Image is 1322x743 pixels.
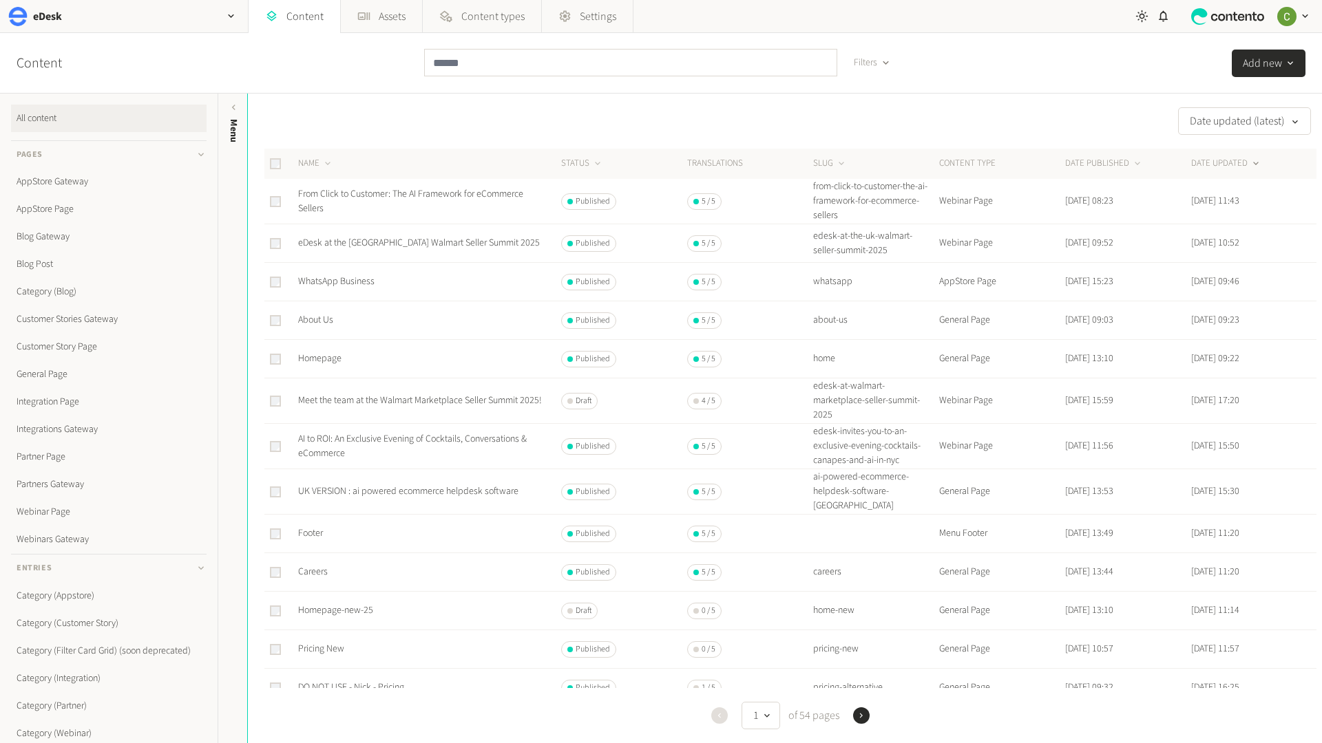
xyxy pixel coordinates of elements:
td: AppStore Page [938,263,1064,301]
span: 5 / 5 [702,486,715,498]
time: [DATE] 11:56 [1065,439,1113,453]
td: edesk-at-walmart-marketplace-seller-summit-2025 [812,378,938,424]
time: [DATE] 15:23 [1065,274,1113,288]
a: Customer Stories Gateway [11,305,207,333]
a: All content [11,105,207,132]
td: from-click-to-customer-the-ai-framework-for-ecommerce-sellers [812,179,938,224]
a: DO NOT USE - Nick - Pricing [298,680,404,694]
a: eDesk at the [GEOGRAPHIC_DATA] Walmart Seller Summit 2025 [298,236,540,250]
span: Published [576,440,610,453]
img: Chloe Ryan [1277,7,1297,26]
a: Category (Appstore) [11,582,207,610]
td: about-us [812,301,938,340]
td: Webinar Page [938,179,1064,224]
a: WhatsApp Business [298,274,375,288]
button: 1 [742,702,780,729]
td: Webinar Page [938,424,1064,469]
a: Category (Blog) [11,278,207,305]
button: Add new [1232,50,1305,77]
a: Partners Gateway [11,471,207,498]
time: [DATE] 09:23 [1191,313,1239,327]
time: [DATE] 10:52 [1191,236,1239,250]
button: SLUG [813,157,847,171]
time: [DATE] 09:46 [1191,274,1239,288]
td: whatsapp [812,263,938,301]
td: pricing-new [812,630,938,669]
a: Customer Story Page [11,333,207,360]
span: 5 / 5 [702,528,715,540]
span: 5 / 5 [702,566,715,579]
span: 4 / 5 [702,395,715,407]
td: home-new [812,592,938,630]
time: [DATE] 10:57 [1065,642,1113,656]
time: [DATE] 11:20 [1191,565,1239,579]
td: edesk-at-the-uk-walmart-seller-summit-2025 [812,224,938,263]
a: UK VERSION : ai powered ecommerce helpdesk software [298,484,518,498]
time: [DATE] 11:43 [1191,194,1239,208]
td: General Page [938,301,1064,340]
span: Entries [17,562,52,574]
a: Category (Partner) [11,692,207,720]
span: Published [576,528,610,540]
td: General Page [938,469,1064,515]
a: Category (Integration) [11,665,207,692]
a: AI to ROI: An Exclusive Evening of Cocktails, Conversations & eCommerce [298,432,527,460]
span: Draft [576,395,591,407]
button: Filters [843,49,901,76]
a: Webinar Page [11,498,207,526]
time: [DATE] 17:20 [1191,394,1239,407]
time: [DATE] 13:53 [1065,484,1113,498]
span: 5 / 5 [702,195,715,208]
span: of 54 pages [786,707,839,724]
td: ai-powered-ecommerce-helpdesk-software-[GEOGRAPHIC_DATA] [812,469,938,515]
td: pricing-alternative [812,669,938,707]
time: [DATE] 11:57 [1191,642,1239,656]
span: Published [576,353,610,365]
span: 5 / 5 [702,440,715,453]
button: Date updated (latest) [1178,107,1311,135]
span: Published [576,486,610,498]
a: Homepage [298,352,342,365]
button: STATUS [561,157,603,171]
td: home [812,340,938,378]
time: [DATE] 13:10 [1065,603,1113,617]
span: Content types [461,8,525,25]
time: [DATE] 09:22 [1191,352,1239,365]
td: General Page [938,553,1064,592]
a: About Us [298,313,333,327]
span: 0 / 5 [702,643,715,656]
span: Draft [576,605,591,617]
time: [DATE] 08:23 [1065,194,1113,208]
td: General Page [938,340,1064,378]
img: eDesk [8,7,28,26]
span: 0 / 5 [702,605,715,617]
a: Partner Page [11,443,207,471]
td: Webinar Page [938,378,1064,424]
td: General Page [938,630,1064,669]
th: CONTENT TYPE [938,149,1064,179]
td: Menu Footer [938,515,1064,553]
td: edesk-invites-you-to-an-exclusive-evening-cocktails-canapes-and-ai-in-nyc [812,424,938,469]
a: Pricing New [298,642,344,656]
a: Homepage-new-25 [298,603,373,617]
a: AppStore Gateway [11,168,207,195]
span: 5 / 5 [702,276,715,288]
span: Published [576,566,610,579]
span: 5 / 5 [702,353,715,365]
a: Category (Customer Story) [11,610,207,637]
time: [DATE] 15:59 [1065,394,1113,407]
span: Settings [580,8,616,25]
a: Integration Page [11,388,207,416]
button: DATE PUBLISHED [1065,157,1143,171]
span: 5 / 5 [702,237,715,250]
span: 1 / 5 [702,682,715,694]
time: [DATE] 11:20 [1191,526,1239,540]
time: [DATE] 09:52 [1065,236,1113,250]
a: Blog Gateway [11,223,207,250]
h2: eDesk [33,8,62,25]
time: [DATE] 13:44 [1065,565,1113,579]
a: Integrations Gateway [11,416,207,443]
time: [DATE] 16:25 [1191,680,1239,694]
button: DATE UPDATED [1191,157,1261,171]
time: [DATE] 09:32 [1065,680,1113,694]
